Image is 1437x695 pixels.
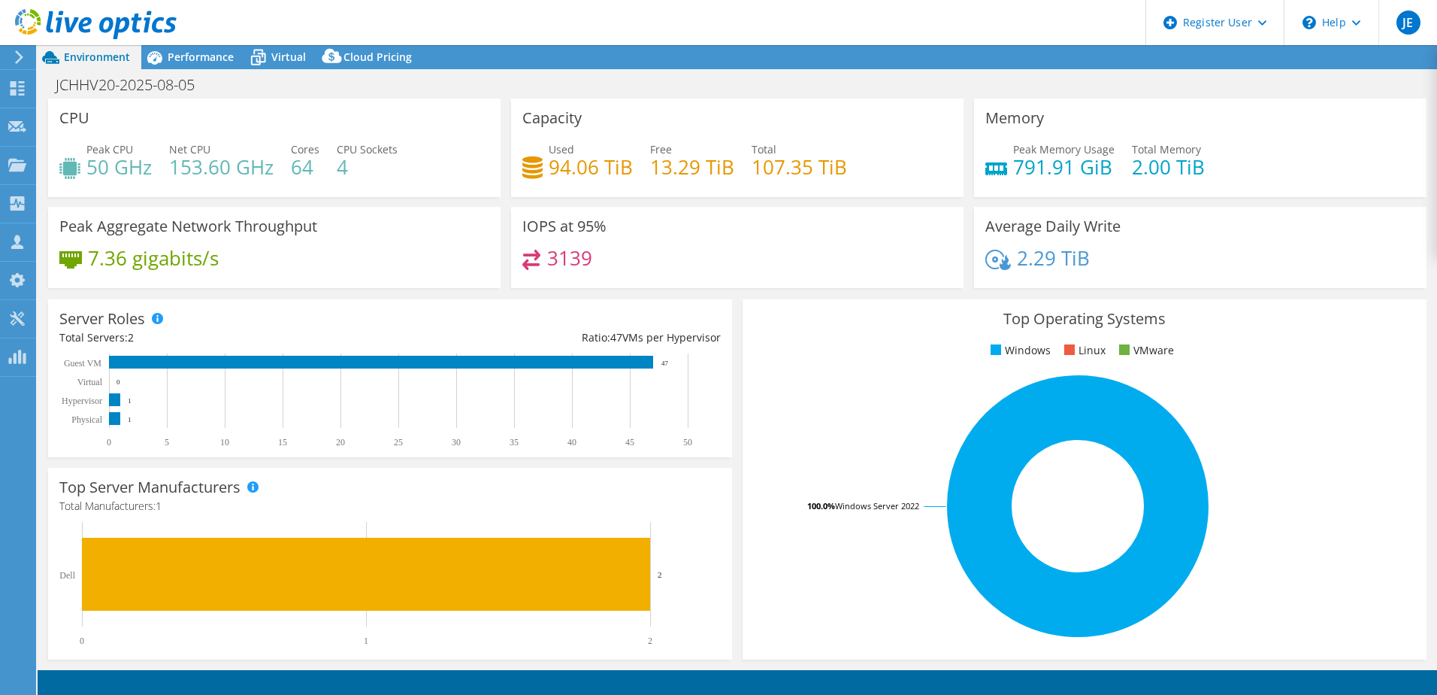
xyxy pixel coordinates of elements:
h3: Peak Aggregate Network Throughput [59,218,317,235]
h3: IOPS at 95% [522,218,607,235]
text: 1 [128,397,132,405]
span: Cloud Pricing [343,50,412,64]
span: Net CPU [169,142,210,156]
tspan: 100.0% [807,500,835,511]
span: Free [650,142,672,156]
span: Environment [64,50,130,64]
span: Total Memory [1132,142,1201,156]
text: 0 [107,437,111,448]
h3: Top Server Manufacturers [59,479,241,496]
h4: 2.00 TiB [1132,159,1205,175]
h3: Average Daily Write [985,218,1121,235]
text: 5 [165,437,169,448]
h4: 791.91 GiB [1013,159,1115,175]
h4: 153.60 GHz [169,159,274,175]
text: 0 [80,636,84,646]
text: 50 [683,437,692,448]
span: Peak CPU [86,142,133,156]
text: 1 [128,416,132,423]
text: 45 [625,437,634,448]
h4: 107.35 TiB [752,159,847,175]
text: 2 [648,636,652,646]
text: Guest VM [64,358,101,369]
h1: JCHHV20-2025-08-05 [49,77,218,93]
li: Linux [1060,342,1106,359]
text: 47 [661,360,669,367]
span: 47 [610,330,622,344]
svg: \n [1302,16,1316,29]
text: 40 [567,437,576,448]
text: 0 [116,378,120,386]
h4: 7.36 gigabits/s [88,250,219,266]
h3: Capacity [522,110,582,126]
h4: 94.06 TiB [549,159,633,175]
span: JE [1396,11,1420,35]
span: Total [752,142,776,156]
h3: Top Operating Systems [754,311,1415,327]
span: 1 [156,499,162,513]
h4: 13.29 TiB [650,159,734,175]
h4: Total Manufacturers: [59,498,721,514]
h4: 4 [337,159,398,175]
text: 15 [278,437,287,448]
text: 10 [220,437,229,448]
li: Windows [987,342,1051,359]
text: 2 [658,570,662,579]
span: Performance [168,50,234,64]
div: Total Servers: [59,329,390,346]
h4: 64 [291,159,319,175]
text: 35 [510,437,519,448]
text: 1 [364,636,368,646]
text: Dell [59,570,75,581]
text: Hypervisor [62,396,102,406]
h3: Server Roles [59,311,145,327]
h4: 3139 [547,250,592,266]
div: Ratio: VMs per Hypervisor [390,329,721,346]
h3: Memory [985,110,1044,126]
h3: CPU [59,110,89,126]
tspan: Windows Server 2022 [835,500,919,511]
span: CPU Sockets [337,142,398,156]
span: Peak Memory Usage [1013,142,1115,156]
span: Cores [291,142,319,156]
text: 20 [336,437,345,448]
span: 2 [128,330,134,344]
h4: 50 GHz [86,159,152,175]
text: 25 [394,437,403,448]
text: 30 [452,437,461,448]
span: Virtual [271,50,306,64]
li: VMware [1115,342,1174,359]
h4: 2.29 TiB [1017,250,1090,266]
span: Used [549,142,574,156]
text: Virtual [77,377,103,387]
text: Physical [71,414,102,425]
